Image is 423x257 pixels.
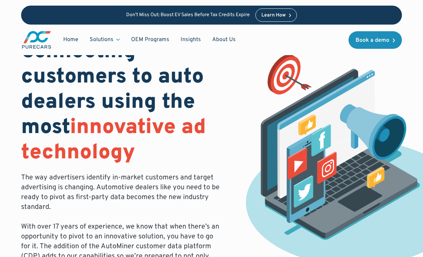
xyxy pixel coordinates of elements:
[21,39,223,166] h1: Connecting customers to auto dealers using the most
[21,30,52,50] a: main
[255,8,297,22] a: Learn How
[207,33,241,46] a: About Us
[58,33,84,46] a: Home
[21,114,206,166] span: innovative ad technology
[84,33,125,46] div: Solutions
[126,12,250,18] p: Don’t Miss Out: Boost EV Sales Before Tax Credits Expire
[21,30,52,50] img: purecars logo
[125,33,175,46] a: OEM Programs
[349,31,402,49] a: Book a demo
[261,13,286,18] div: Learn How
[356,38,389,43] div: Book a demo
[90,36,113,44] div: Solutions
[175,33,207,46] a: Insights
